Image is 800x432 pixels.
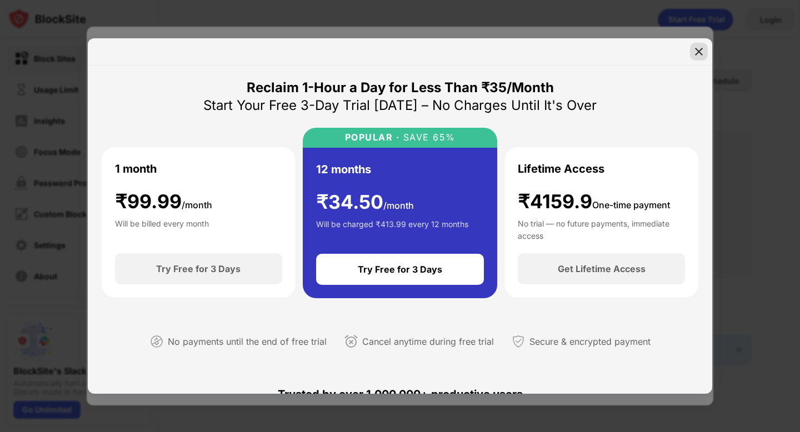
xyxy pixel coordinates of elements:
span: One-time payment [592,199,670,210]
span: /month [182,199,212,210]
div: No trial — no future payments, immediate access [518,218,685,240]
div: ₹ 34.50 [316,191,414,214]
div: Try Free for 3 Days [358,264,442,275]
div: Reclaim 1-Hour a Day for Less Than ₹35/Month [247,79,554,97]
div: ₹ 99.99 [115,190,212,213]
div: Secure & encrypted payment [529,334,651,350]
div: 1 month [115,160,157,177]
div: 12 months [316,161,371,178]
div: Trusted by over 1,000,000+ productive users [101,368,699,421]
img: secured-payment [512,335,525,348]
div: Will be billed every month [115,218,209,240]
div: No payments until the end of free trial [168,334,327,350]
img: not-paying [150,335,163,348]
div: ₹4159.9 [518,190,670,213]
div: Try Free for 3 Days [156,263,241,274]
div: Cancel anytime during free trial [362,334,494,350]
div: SAVE 65% [399,132,456,143]
div: Get Lifetime Access [558,263,646,274]
div: Start Your Free 3-Day Trial [DATE] – No Charges Until It's Over [203,97,597,114]
div: Will be charged ₹413.99 every 12 months [316,218,468,240]
img: cancel-anytime [344,335,358,348]
div: Lifetime Access [518,160,604,177]
span: /month [383,200,414,211]
div: POPULAR · [345,132,400,143]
